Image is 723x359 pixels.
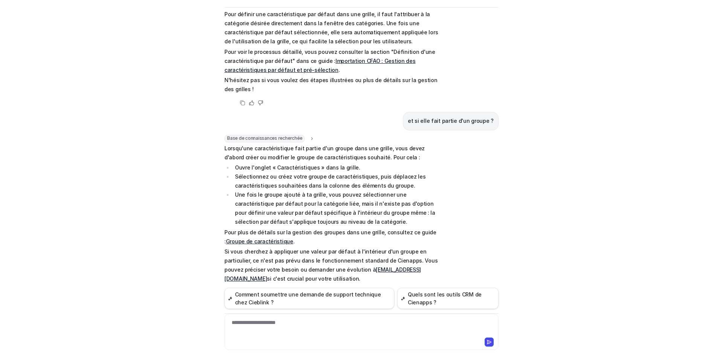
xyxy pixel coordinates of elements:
font: Ouvre l'onglet « Caractéristiques » dans la grille. [235,164,360,171]
button: Quels sont les outils CRM de Cienapps ? [397,288,499,309]
font: Quels sont les outils CRM de Cienapps ? [408,291,482,306]
font: Lorsqu'une caractéristique fait partie d'un groupe dans une grille, vous devez d'abord créer ou m... [224,145,425,160]
a: Groupe de caractéristique [226,238,293,244]
font: Si vous cherchez à appliquer une valeur par défaut à l'intérieur d'un groupe en particulier, ce n... [224,248,438,273]
font: . [339,67,340,73]
font: Comment soumettre une demande de support technique chez Cieblink ? [235,291,381,306]
font: . [293,238,295,244]
font: Une fois le groupe ajouté à ta grille, vous pouvez sélectionner une caractéristique par défaut po... [235,191,435,225]
font: Pour définir une caractéristique par défaut dans une grille, il faut l'attribuer à la catégorie d... [224,11,438,44]
button: Comment soumettre une demande de support technique chez Cieblink ? [224,288,394,309]
font: N'hésitez pas si vous voulez des étapes illustrées ou plus de détails sur la gestion des grilles ! [224,77,437,92]
font: Base de connaissances recherchée [227,135,302,141]
a: Importation CFAO : Gestion des caractéristiques par défaut et pré-sélection [224,58,416,73]
font: si c'est crucial pour votre utilisation. [267,275,360,282]
font: Sélectionnez ou créez votre groupe de caractéristiques, puis déplacez les caractéristiques souhai... [235,173,426,189]
font: et si elle fait partie d'un groupe ? [408,118,494,124]
font: Pour plus de détails sur la gestion des groupes dans une grille, consultez ce guide : [224,229,436,244]
font: Pour voir le processus détaillé, vous pouvez consulter la section "Définition d'une caractéristiq... [224,49,435,64]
